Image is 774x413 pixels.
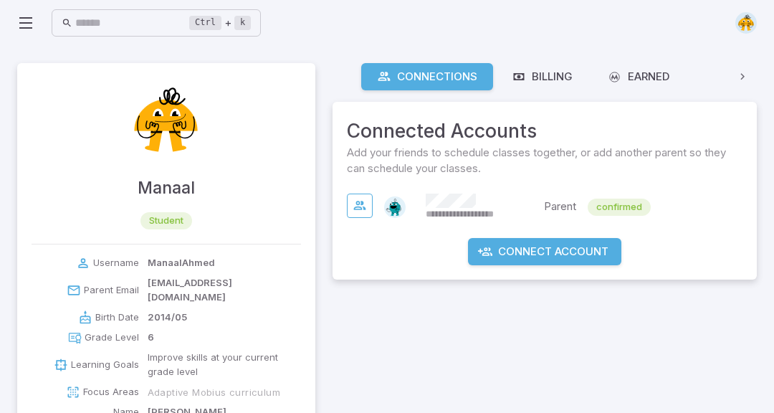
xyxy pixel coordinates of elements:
p: [EMAIL_ADDRESS][DOMAIN_NAME] [148,276,301,305]
img: semi-circle.svg [735,12,757,34]
span: confirmed [588,200,651,214]
p: Learning Goals [71,358,139,372]
span: Adaptive Mobius curriculum [148,386,280,399]
p: Parent Email [84,283,139,298]
div: + [189,14,251,32]
p: 6 [148,331,154,345]
p: Birth Date [95,310,139,325]
button: View Connection [347,194,373,218]
kbd: k [234,16,251,30]
div: Connections [377,69,477,85]
p: ManaalAhmed [148,256,215,270]
span: Connected Accounts [347,116,742,145]
p: Improve skills at your current grade level [148,351,301,379]
p: Grade Level [85,331,139,345]
span: student [140,214,192,228]
p: Parent [544,199,576,216]
img: octagon.svg [384,196,406,218]
div: Earned [607,69,669,85]
img: Manaal Ahmed [123,77,209,163]
p: Focus Areas [83,385,139,399]
kbd: Ctrl [189,16,221,30]
span: Add your friends to schedule classes together, or add another parent so they can schedule your cl... [347,145,742,176]
div: Billing [512,69,573,85]
p: Username [93,256,139,270]
button: Connect Account [468,238,621,265]
h4: Manaal [138,175,195,201]
p: 2014/05 [148,310,187,325]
